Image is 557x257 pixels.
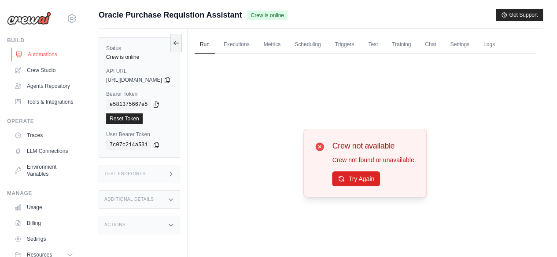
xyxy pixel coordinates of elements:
span: Crew is online [247,11,287,20]
h3: Additional Details [104,197,154,202]
a: LLM Connections [11,144,77,158]
a: Crew Studio [11,63,77,77]
a: Triggers [330,36,360,54]
code: e581375667e5 [106,99,151,110]
span: Oracle Purchase Requistion Assistant [99,9,242,21]
a: Tools & Integrations [11,95,77,109]
a: Environment Variables [11,160,77,181]
div: Operate [7,118,77,125]
div: Manage [7,190,77,197]
img: Logo [7,12,51,25]
a: Agents Repository [11,79,77,93]
a: Training [387,36,416,54]
a: Settings [445,36,474,54]
button: Get Support [496,9,543,21]
p: Crew not found or unavailable. [332,156,416,164]
iframe: Chat Widget [513,215,557,257]
a: Metrics [258,36,286,54]
a: Reset Token [106,113,143,124]
code: 7c07c214a531 [106,140,151,150]
div: Crew is online [106,54,173,61]
a: Chat [420,36,441,54]
label: Bearer Token [106,90,173,98]
a: Settings [11,232,77,246]
a: Scheduling [289,36,326,54]
label: User Bearer Token [106,131,173,138]
label: Status [106,45,173,52]
a: Usage [11,200,77,214]
h3: Test Endpoints [104,171,146,177]
a: Logs [478,36,500,54]
label: API URL [106,68,173,75]
div: Build [7,37,77,44]
span: [URL][DOMAIN_NAME] [106,76,162,83]
a: Test [363,36,383,54]
a: Traces [11,128,77,142]
h3: Crew not available [332,140,416,152]
button: Try Again [332,171,380,186]
h3: Actions [104,222,125,228]
a: Billing [11,216,77,230]
a: Executions [218,36,255,54]
a: Automations [11,47,78,62]
a: Run [195,36,215,54]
